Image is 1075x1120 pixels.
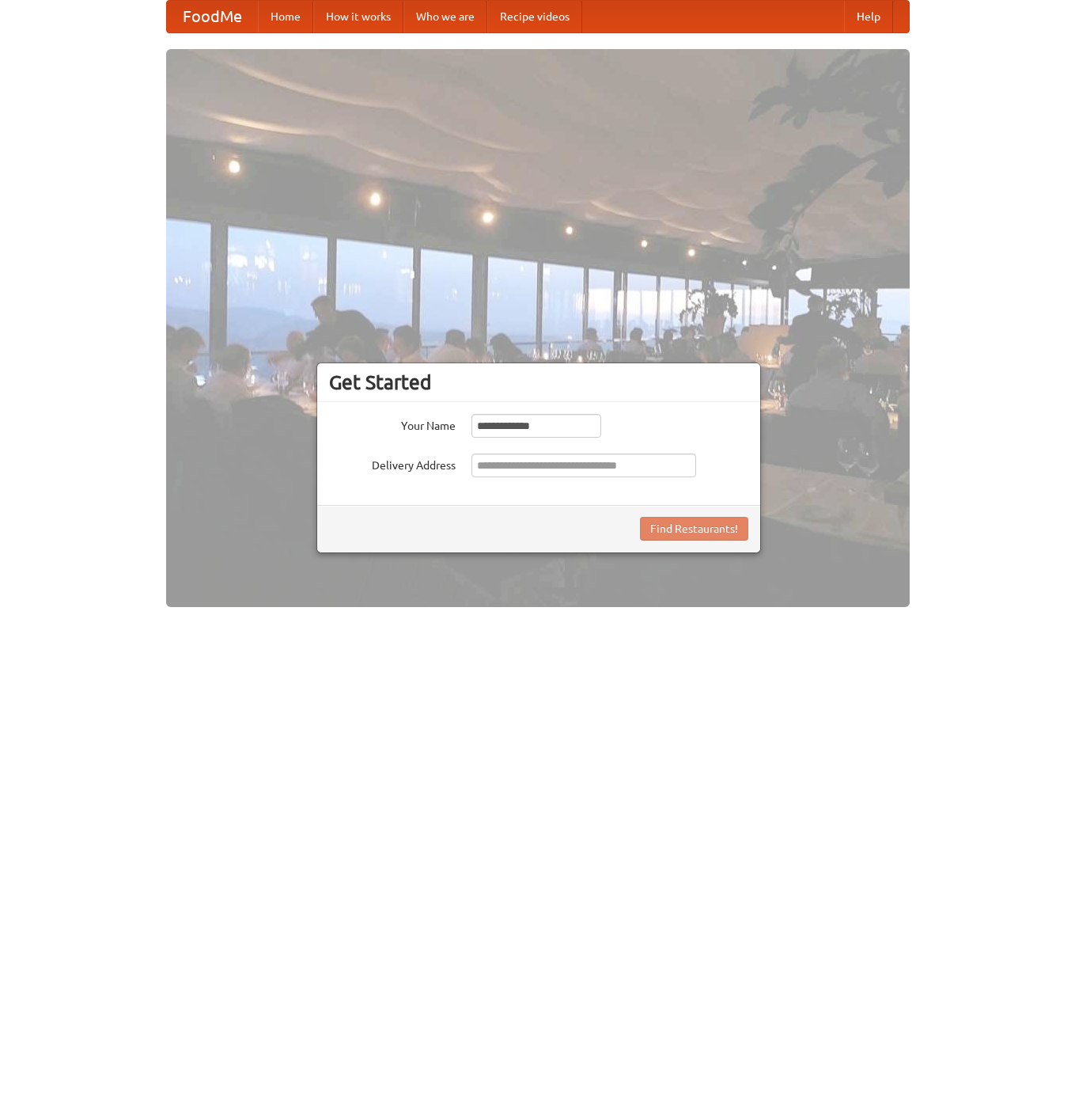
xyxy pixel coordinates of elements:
[329,414,456,434] label: Your Name
[329,454,456,473] label: Delivery Address
[329,370,748,394] h3: Get Started
[403,1,487,32] a: Who we are
[844,1,893,32] a: Help
[640,517,748,541] button: Find Restaurants!
[258,1,313,32] a: Home
[487,1,582,32] a: Recipe videos
[167,1,258,32] a: FoodMe
[313,1,403,32] a: How it works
